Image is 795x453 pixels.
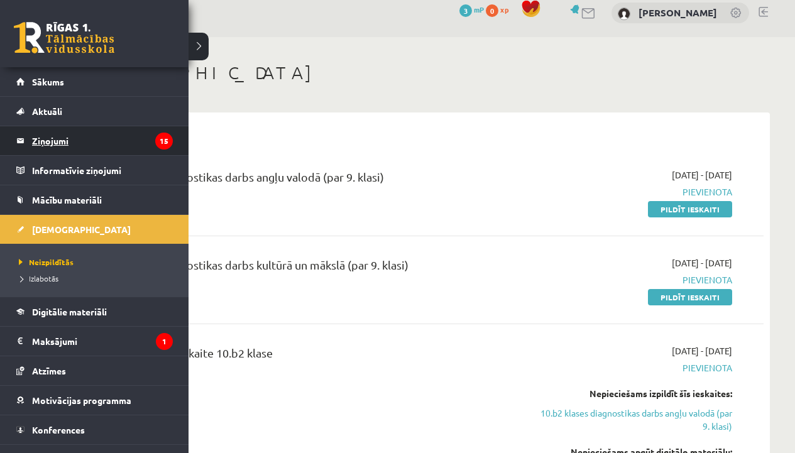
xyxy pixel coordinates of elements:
[32,365,66,376] span: Atzīmes
[16,356,173,385] a: Atzīmes
[648,289,732,305] a: Pildīt ieskaiti
[532,387,732,400] div: Nepieciešams izpildīt šīs ieskaites:
[648,201,732,217] a: Pildīt ieskaiti
[32,106,62,117] span: Aktuāli
[16,215,173,244] a: [DEMOGRAPHIC_DATA]
[486,4,498,17] span: 0
[16,297,173,326] a: Digitālie materiāli
[16,386,173,415] a: Motivācijas programma
[32,327,173,356] legend: Maksājumi
[94,256,513,280] div: 10.b2 klases diagnostikas darbs kultūrā un mākslā (par 9. klasi)
[672,168,732,182] span: [DATE] - [DATE]
[16,97,173,126] a: Aktuāli
[32,126,173,155] legend: Ziņojumi
[618,8,630,20] img: Alise Steprāne
[94,344,513,368] div: Angļu valoda 1. ieskaite 10.b2 klase
[532,185,732,199] span: Pievienota
[32,224,131,235] span: [DEMOGRAPHIC_DATA]
[16,273,176,284] a: Izlabotās
[16,257,74,267] span: Neizpildītās
[32,194,102,205] span: Mācību materiāli
[672,344,732,357] span: [DATE] - [DATE]
[14,22,114,53] a: Rīgas 1. Tālmācības vidusskola
[155,133,173,150] i: 15
[16,256,176,268] a: Neizpildītās
[532,273,732,287] span: Pievienota
[672,256,732,270] span: [DATE] - [DATE]
[16,67,173,96] a: Sākums
[156,333,173,350] i: 1
[75,62,770,84] h1: [DEMOGRAPHIC_DATA]
[16,185,173,214] a: Mācību materiāli
[639,6,717,19] a: [PERSON_NAME]
[459,4,472,17] span: 3
[32,424,85,435] span: Konferences
[94,168,513,192] div: 10.b2 klases diagnostikas darbs angļu valodā (par 9. klasi)
[532,407,732,433] a: 10.b2 klases diagnostikas darbs angļu valodā (par 9. klasi)
[532,361,732,374] span: Pievienota
[16,126,173,155] a: Ziņojumi15
[459,4,484,14] a: 3 mP
[16,273,58,283] span: Izlabotās
[32,156,173,185] legend: Informatīvie ziņojumi
[486,4,515,14] a: 0 xp
[16,156,173,185] a: Informatīvie ziņojumi
[16,327,173,356] a: Maksājumi1
[32,306,107,317] span: Digitālie materiāli
[474,4,484,14] span: mP
[500,4,508,14] span: xp
[16,415,173,444] a: Konferences
[32,395,131,406] span: Motivācijas programma
[32,76,64,87] span: Sākums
